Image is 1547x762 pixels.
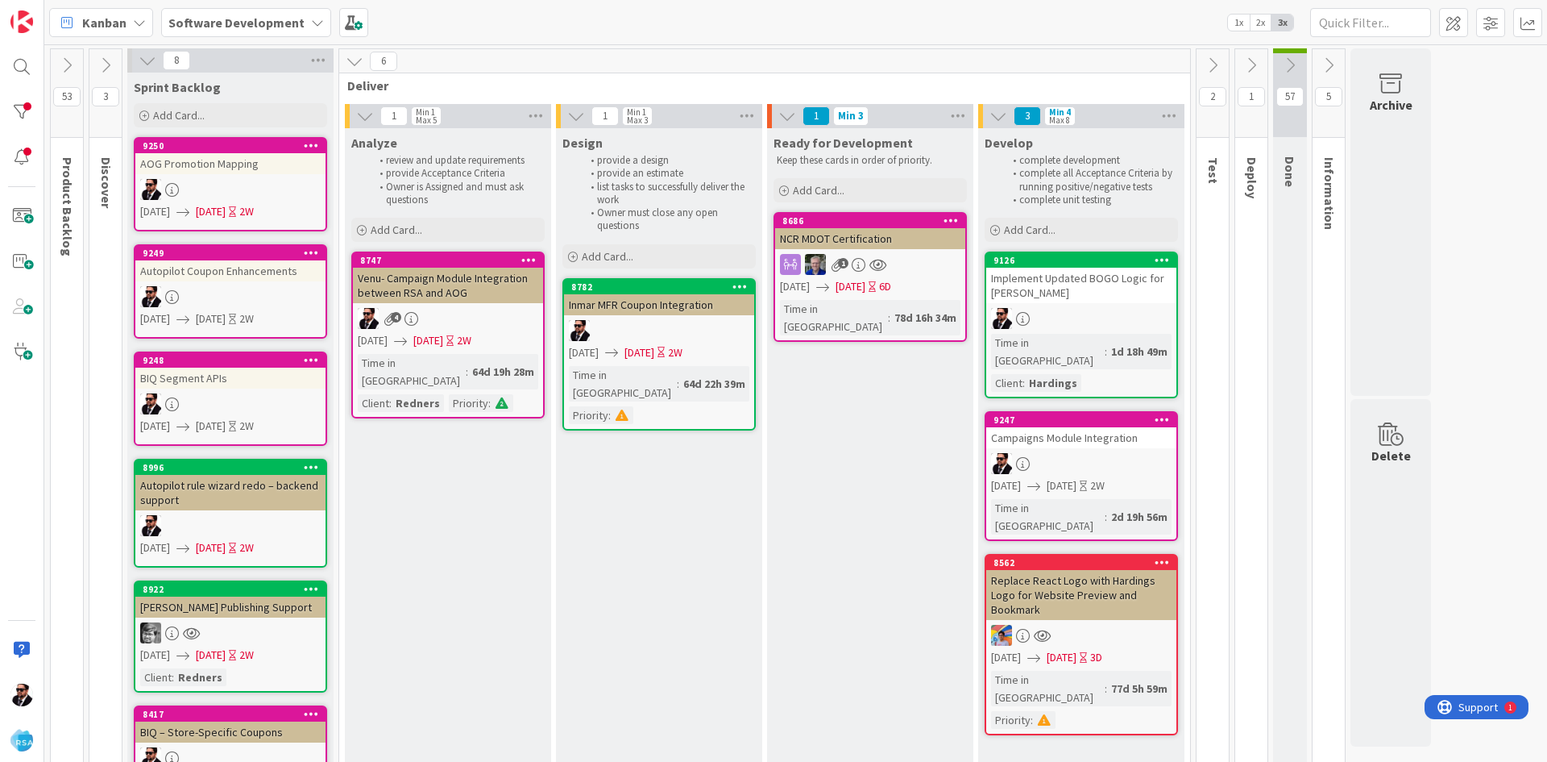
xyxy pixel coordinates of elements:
[413,332,443,349] span: [DATE]
[993,414,1176,426] div: 9247
[358,308,379,329] img: AC
[569,366,677,402] div: Time in [GEOGRAPHIC_DATA]
[389,394,392,412] span: :
[239,647,254,664] div: 2W
[1004,194,1176,206] li: complete unit testing
[391,312,401,323] span: 4
[134,459,327,568] a: 8996Autopilot rule wizard redo – backend supportAC[DATE][DATE]2W
[991,374,1022,392] div: Client
[986,268,1176,303] div: Implement Updated BOGO Logic for [PERSON_NAME]
[371,167,542,180] li: provide Acceptance Criteria
[890,309,960,327] div: 78d 16h 34m
[134,137,327,231] a: 9250AOG Promotion MappingAC[DATE][DATE]2W
[1049,116,1070,124] div: Max 8
[82,13,126,32] span: Kanban
[991,334,1105,369] div: Time in [GEOGRAPHIC_DATA]
[993,557,1176,568] div: 8562
[1205,157,1221,184] span: Test
[358,354,466,389] div: Time in [GEOGRAPHIC_DATA]
[353,253,543,303] div: 8747Venu- Campaign Module Integration between RSA and AOG
[353,308,543,329] div: AC
[991,625,1012,646] img: JK
[562,278,756,431] a: 8782Inmar MFR Coupon IntegrationAC[DATE][DATE]2WTime in [GEOGRAPHIC_DATA]:64d 22h 39mPriority:
[135,139,326,174] div: 9250AOG Promotion Mapping
[196,418,226,435] span: [DATE]
[135,582,326,618] div: 8922[PERSON_NAME] Publishing Support
[135,353,326,389] div: 9248BIQ Segment APIs
[466,363,468,381] span: :
[679,375,749,393] div: 64d 22h 39m
[135,707,326,743] div: 8417BIQ – Store-Specific Coupons
[1105,343,1107,360] span: :
[1090,477,1105,494] div: 2W
[836,278,865,295] span: [DATE]
[1107,508,1172,526] div: 2d 19h 56m
[1004,167,1176,194] li: complete all Acceptance Criteria by running positive/negative tests
[582,167,753,180] li: provide an estimate
[135,623,326,643] div: KS
[582,206,753,233] li: Owner must close any open questions
[140,310,170,327] span: [DATE]
[134,352,327,446] a: 9248BIQ Segment APIsAC[DATE][DATE]2W
[775,254,965,275] div: RT
[353,268,543,303] div: Venu- Campaign Module Integration between RSA and AOG
[775,214,965,249] div: 8686NCR MDOT Certification
[135,260,326,281] div: Autopilot Coupon Enhancements
[135,393,326,414] div: AC
[140,668,172,686] div: Client
[1321,157,1338,230] span: Information
[140,203,170,220] span: [DATE]
[92,87,119,106] span: 3
[668,344,682,361] div: 2W
[143,140,326,152] div: 9250
[1004,154,1176,167] li: complete development
[1049,108,1071,116] div: Min 4
[624,344,654,361] span: [DATE]
[569,320,590,341] img: AC
[986,308,1176,329] div: AC
[991,649,1021,666] span: [DATE]
[34,2,73,22] span: Support
[358,332,388,349] span: [DATE]
[571,281,754,293] div: 8782
[10,729,33,752] img: avatar
[1271,15,1293,31] span: 3x
[135,246,326,281] div: 9249Autopilot Coupon Enhancements
[135,139,326,153] div: 9250
[135,246,326,260] div: 9249
[172,668,174,686] span: :
[775,214,965,228] div: 8686
[564,280,754,294] div: 8782
[135,460,326,475] div: 8996
[351,135,397,151] span: Analyze
[140,393,161,414] img: AC
[773,212,967,342] a: 8686NCR MDOT CertificationRT[DATE][DATE]6DTime in [GEOGRAPHIC_DATA]:78d 16h 34m
[135,368,326,389] div: BIQ Segment APIs
[143,709,326,720] div: 8417
[564,320,754,341] div: AC
[991,499,1105,535] div: Time in [GEOGRAPHIC_DATA]
[986,413,1176,427] div: 9247
[488,394,491,412] span: :
[416,108,435,116] div: Min 1
[986,253,1176,268] div: 9126
[143,584,326,595] div: 8922
[888,309,890,327] span: :
[143,248,326,259] div: 9249
[993,255,1176,266] div: 9126
[1031,711,1033,729] span: :
[1022,374,1025,392] span: :
[991,671,1105,706] div: Time in [GEOGRAPHIC_DATA]
[135,722,326,743] div: BIQ – Store-Specific Coupons
[10,10,33,33] img: Visit kanbanzone.com
[1276,87,1304,106] span: 57
[1047,649,1076,666] span: [DATE]
[140,286,161,307] img: AC
[1047,477,1076,494] span: [DATE]
[168,15,305,31] b: Software Development
[239,539,254,556] div: 2W
[1250,15,1271,31] span: 2x
[986,570,1176,620] div: Replace React Logo with Hardings Logo for Website Preview and Bookmark
[10,684,33,706] img: AC
[140,418,170,435] span: [DATE]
